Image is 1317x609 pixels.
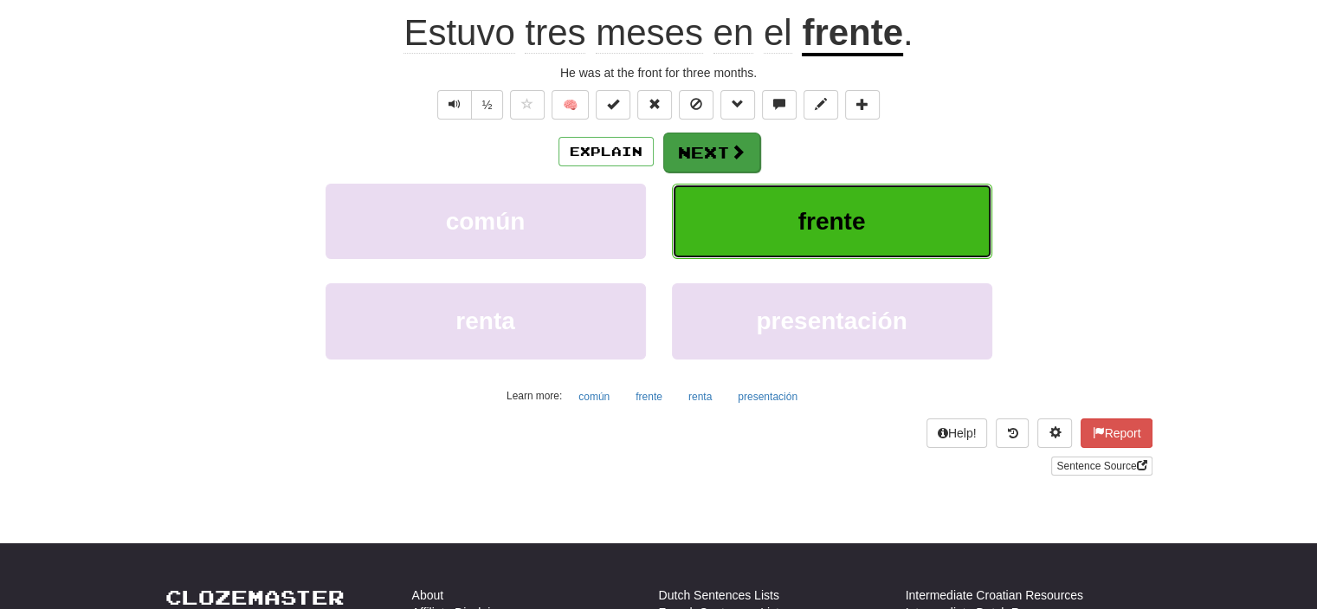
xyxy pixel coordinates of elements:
button: Ignore sentence (alt+i) [679,90,713,120]
button: Play sentence audio (ctl+space) [437,90,472,120]
button: común [326,184,646,259]
button: Set this sentence to 100% Mastered (alt+m) [596,90,630,120]
button: renta [679,384,721,410]
span: . [903,12,914,53]
button: común [569,384,619,410]
button: frente [672,184,992,259]
small: Learn more: [507,390,562,402]
button: Discuss sentence (alt+u) [762,90,797,120]
u: frente [802,12,903,56]
a: Dutch Sentences Lists [659,586,779,604]
span: tres [525,12,585,54]
a: Sentence Source [1051,457,1152,476]
button: Next [663,133,760,172]
span: en [713,12,754,54]
a: About [412,586,444,604]
span: frente [798,208,866,235]
button: Edit sentence (alt+d) [804,90,838,120]
button: Round history (alt+y) [996,418,1029,448]
div: He was at the front for three months. [165,64,1152,81]
span: común [446,208,526,235]
span: meses [596,12,703,54]
button: Reset to 0% Mastered (alt+r) [637,90,672,120]
button: 🧠 [552,90,589,120]
button: Report [1081,418,1152,448]
span: renta [455,308,514,334]
button: presentación [728,384,807,410]
a: Clozemaster [165,586,345,608]
button: frente [626,384,672,410]
div: Text-to-speech controls [434,90,504,120]
button: Grammar (alt+g) [720,90,755,120]
span: Estuvo [403,12,514,54]
button: Favorite sentence (alt+f) [510,90,545,120]
a: Intermediate Croatian Resources [906,586,1083,604]
span: el [764,12,792,54]
button: Help! [926,418,988,448]
button: presentación [672,283,992,359]
button: Explain [558,137,654,166]
button: ½ [471,90,504,120]
span: presentación [756,308,907,334]
button: renta [326,283,646,359]
button: Add to collection (alt+a) [845,90,880,120]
